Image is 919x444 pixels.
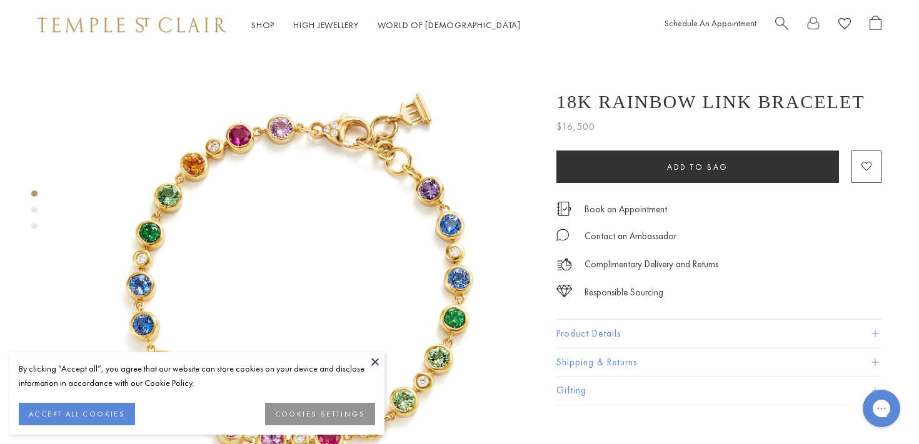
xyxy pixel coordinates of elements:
[665,17,756,29] a: Schedule An Appointment
[556,91,865,112] h1: 18K Rainbow Link Bracelet
[556,320,881,348] button: Product Details
[775,16,788,35] a: Search
[19,362,375,390] div: By clicking “Accept all”, you agree that our website can store cookies on your device and disclos...
[556,348,881,377] button: Shipping & Returns
[265,403,375,425] button: COOKIES SETTINGS
[293,19,359,31] a: High JewelleryHigh Jewellery
[38,17,226,32] img: Temple St. Clair
[556,119,595,135] span: $16,500
[378,19,521,31] a: World of [DEMOGRAPHIC_DATA]World of [DEMOGRAPHIC_DATA]
[556,285,572,297] img: icon_sourcing.svg
[585,257,718,272] p: Complimentary Delivery and Returns
[251,17,521,33] nav: Main navigation
[585,202,667,216] a: Book an Appointment
[838,16,851,35] a: View Wishlist
[556,202,571,216] img: icon_appointment.svg
[667,162,728,172] span: Add to bag
[856,385,906,432] iframe: Gorgias live chat messenger
[556,150,839,183] button: Add to bag
[556,229,569,241] img: MessageIcon-01_2.svg
[556,257,572,272] img: icon_delivery.svg
[251,19,274,31] a: ShopShop
[585,229,676,244] div: Contact an Ambassador
[585,285,663,300] div: Responsible Sourcing
[19,403,135,425] button: ACCEPT ALL COOKIES
[31,187,38,239] div: Product gallery navigation
[870,16,881,35] a: Open Shopping Bag
[556,377,881,405] button: Gifting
